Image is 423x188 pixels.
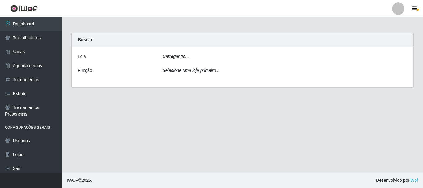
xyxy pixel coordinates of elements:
span: © 2025 . [67,177,92,184]
strong: Buscar [78,37,92,42]
i: Carregando... [163,54,189,59]
img: CoreUI Logo [10,5,38,12]
a: iWof [409,178,418,183]
span: IWOF [67,178,78,183]
label: Função [78,67,92,74]
i: Selecione uma loja primeiro... [163,68,220,73]
label: Loja [78,53,86,60]
span: Desenvolvido por [376,177,418,184]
